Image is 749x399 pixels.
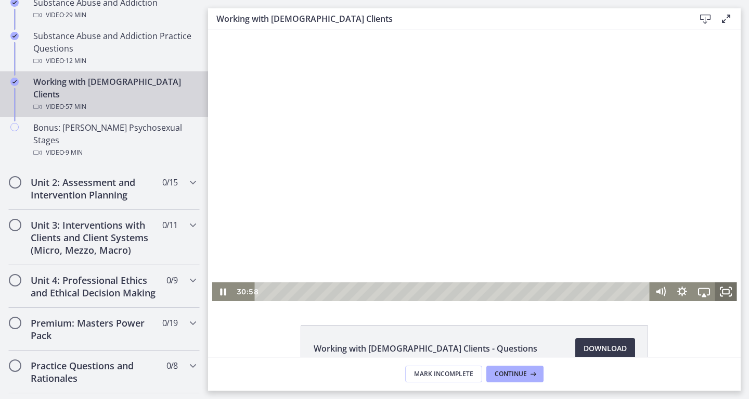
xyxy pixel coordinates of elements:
div: Video [33,55,196,67]
i: Completed [10,32,19,40]
h2: Premium: Masters Power Pack [31,317,158,342]
span: 0 / 11 [162,219,177,231]
div: Working with [DEMOGRAPHIC_DATA] Clients [33,76,196,113]
button: Mute [441,252,463,271]
span: Download [584,342,627,355]
div: Video [33,9,196,21]
h2: Unit 4: Professional Ethics and Ethical Decision Making [31,274,158,299]
button: Fullscreen [507,252,528,271]
span: Working with [DEMOGRAPHIC_DATA] Clients - Questions [314,342,537,355]
span: Continue [495,370,527,378]
span: Mark Incomplete [414,370,473,378]
button: Continue [486,366,544,382]
a: Download [575,338,635,359]
button: Show settings menu [463,252,485,271]
span: 0 / 15 [162,176,177,189]
button: Airplay [485,252,507,271]
span: 0 / 9 [166,274,177,286]
h2: Unit 3: Interventions with Clients and Client Systems (Micro, Mezzo, Macro) [31,219,158,256]
span: · 12 min [64,55,86,67]
h2: Practice Questions and Rationales [31,359,158,384]
div: Substance Abuse and Addiction Practice Questions [33,30,196,67]
button: Mark Incomplete [405,366,482,382]
h2: Unit 2: Assessment and Intervention Planning [31,176,158,201]
span: · 57 min [64,101,86,113]
h3: Working with [DEMOGRAPHIC_DATA] Clients [216,13,678,25]
i: Completed [10,78,19,86]
div: Video [33,101,196,113]
span: · 29 min [64,9,86,21]
span: 0 / 8 [166,359,177,372]
span: · 9 min [64,146,83,159]
span: 0 / 19 [162,317,177,329]
iframe: Video Lesson [208,30,741,301]
div: Video [33,146,196,159]
div: Bonus: [PERSON_NAME] Psychosexual Stages [33,121,196,159]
